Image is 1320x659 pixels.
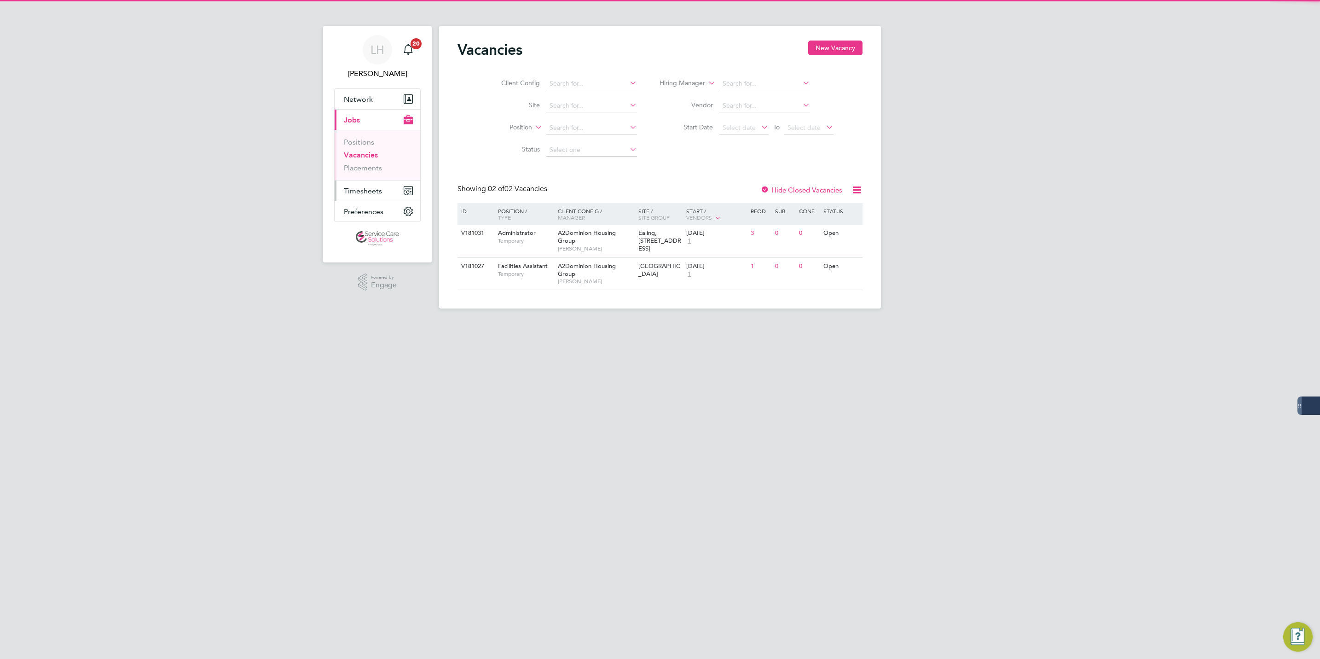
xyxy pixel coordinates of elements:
[660,123,713,131] label: Start Date
[546,77,637,90] input: Search for...
[660,101,713,109] label: Vendor
[457,41,522,59] h2: Vacancies
[498,229,536,237] span: Administrator
[457,184,549,194] div: Showing
[498,214,511,221] span: Type
[358,274,397,291] a: Powered byEngage
[334,68,421,79] span: Lewis Hodson
[487,145,540,153] label: Status
[371,281,397,289] span: Engage
[1283,622,1313,652] button: Engage Resource Center
[344,95,373,104] span: Network
[558,278,634,285] span: [PERSON_NAME]
[546,99,637,112] input: Search for...
[411,38,422,49] span: 20
[760,186,842,194] label: Hide Closed Vacancies
[787,123,821,132] span: Select date
[546,122,637,134] input: Search for...
[334,35,421,79] a: LH[PERSON_NAME]
[488,184,504,193] span: 02 of
[797,225,821,242] div: 0
[770,121,782,133] span: To
[356,231,399,246] img: servicecare-logo-retina.png
[821,258,861,275] div: Open
[686,262,746,270] div: [DATE]
[686,237,692,245] span: 1
[638,229,681,252] span: Ealing, [STREET_ADDRESS]
[719,99,810,112] input: Search for...
[371,44,384,56] span: LH
[488,184,547,193] span: 02 Vacancies
[558,262,616,278] span: A2Dominion Housing Group
[498,237,553,245] span: Temporary
[797,258,821,275] div: 0
[719,77,810,90] input: Search for...
[773,258,797,275] div: 0
[686,270,692,278] span: 1
[808,41,863,55] button: New Vacancy
[748,258,772,275] div: 1
[636,203,684,225] div: Site /
[335,130,420,180] div: Jobs
[558,214,585,221] span: Manager
[652,79,705,88] label: Hiring Manager
[334,231,421,246] a: Go to home page
[335,181,420,201] button: Timesheets
[686,229,746,237] div: [DATE]
[773,203,797,219] div: Sub
[684,203,748,226] div: Start /
[498,270,553,278] span: Temporary
[723,123,756,132] span: Select date
[399,35,417,64] a: 20
[491,203,556,225] div: Position /
[556,203,636,225] div: Client Config /
[479,123,532,132] label: Position
[459,225,491,242] div: V181031
[638,262,680,278] span: [GEOGRAPHIC_DATA]
[335,110,420,130] button: Jobs
[638,214,670,221] span: Site Group
[344,116,360,124] span: Jobs
[487,79,540,87] label: Client Config
[546,144,637,157] input: Select one
[459,258,491,275] div: V181027
[797,203,821,219] div: Conf
[344,187,382,195] span: Timesheets
[748,225,772,242] div: 3
[498,262,548,270] span: Facilities Assistant
[558,229,616,245] span: A2Dominion Housing Group
[459,203,491,219] div: ID
[821,225,861,242] div: Open
[371,274,397,281] span: Powered by
[773,225,797,242] div: 0
[344,207,383,216] span: Preferences
[344,163,382,172] a: Placements
[821,203,861,219] div: Status
[344,138,374,146] a: Positions
[344,151,378,159] a: Vacancies
[323,26,432,262] nav: Main navigation
[487,101,540,109] label: Site
[686,214,712,221] span: Vendors
[335,201,420,222] button: Preferences
[748,203,772,219] div: Reqd
[335,89,420,109] button: Network
[558,245,634,252] span: [PERSON_NAME]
